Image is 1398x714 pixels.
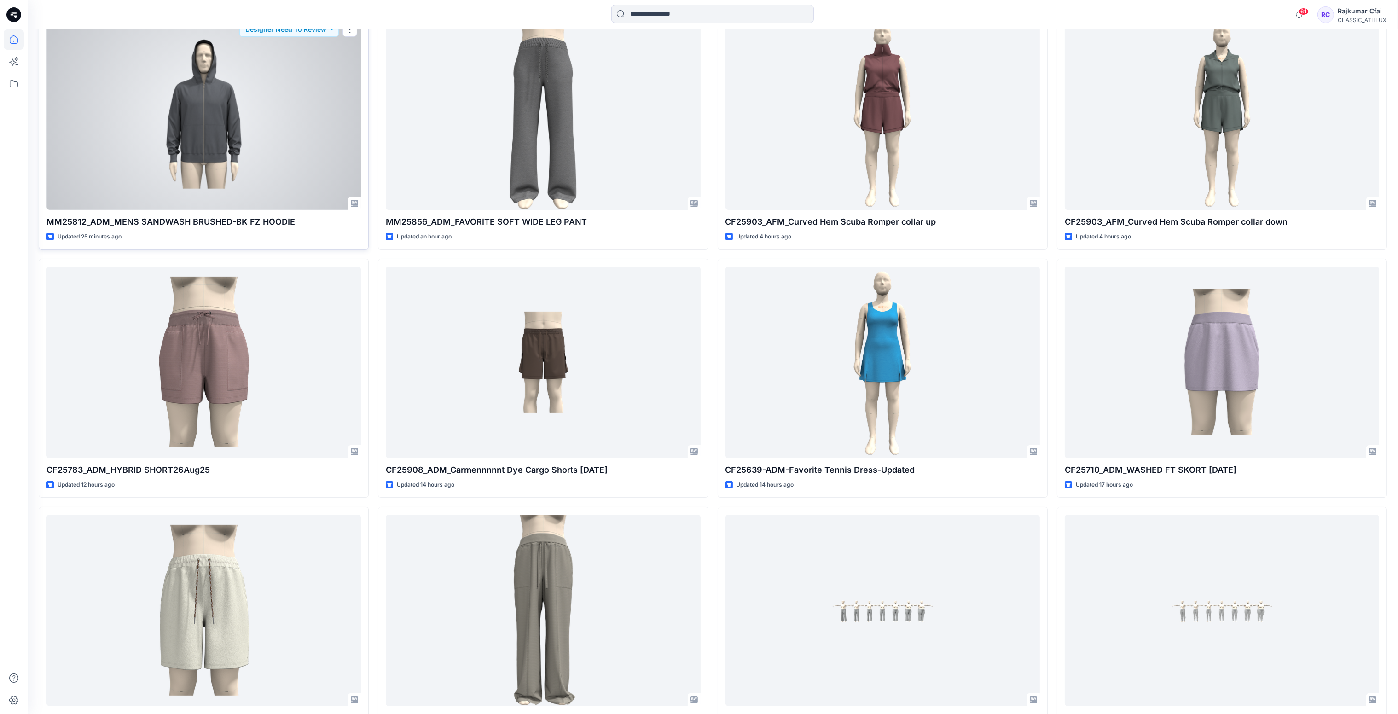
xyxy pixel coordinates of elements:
p: CF25710_ADM_WASHED FT SKORT [DATE] [1065,464,1379,476]
div: RC [1317,6,1334,23]
div: Rajkumar Cfai [1338,6,1386,17]
a: CF25965_ADM_PREMIUM FLEECE BERMUDA 25AUG25 (1) [46,515,361,707]
p: Updated 25 minutes ago [58,232,122,242]
p: CF25903_AFM_Curved Hem Scuba Romper collar down [1065,215,1379,228]
p: CF25903_AFM_Curved Hem Scuba Romper collar up [725,215,1040,228]
p: Updated 12 hours ago [58,480,115,490]
a: CF25908_ADM_Garmennnnnt Dye Cargo Shorts 28AUG25 [386,267,700,459]
a: CF25639-ADM-Favorite Tennis Dress-Updated [725,267,1040,459]
a: HQ013101_TT1736008791_PONTE KICK FL_Size Set [725,515,1040,707]
div: CLASSIC_ATHLUX [1338,17,1386,23]
a: HQ022783_TT1736016365_PONTE SKINNY LEG_Size set [1065,515,1379,707]
p: Updated an hour ago [397,232,452,242]
a: CF25783_ADM_HYBRID SHORT26Aug25 [46,267,361,459]
a: MM25856_ADM_FAVORITE SOFT WIDE LEG PANT [386,18,700,210]
a: CF25903_AFM_Curved Hem Scuba Romper collar down [1065,18,1379,210]
p: Updated 4 hours ago [737,232,792,242]
p: CF25783_ADM_HYBRID SHORT26Aug25 [46,464,361,476]
p: MM25812_ADM_MENS SANDWASH BRUSHED-BK FZ HOODIE [46,215,361,228]
p: CF25639-ADM-Favorite Tennis Dress-Updated [725,464,1040,476]
p: MM25856_ADM_FAVORITE SOFT WIDE LEG PANT [386,215,700,228]
a: MM25812_ADM_MENS SANDWASH BRUSHED-BK FZ HOODIE [46,18,361,210]
p: CF25908_ADM_Garmennnnnt Dye Cargo Shorts [DATE] [386,464,700,476]
p: Updated 14 hours ago [737,480,794,490]
p: Updated 14 hours ago [397,480,454,490]
p: Updated 4 hours ago [1076,232,1131,242]
p: Updated 17 hours ago [1076,480,1133,490]
a: CF25710_ADM_WASHED FT SKORT 26Aug25 [1065,267,1379,459]
span: 61 [1299,8,1309,15]
a: CF25903_AFM_Curved Hem Scuba Romper collar up [725,18,1040,210]
a: CF25781_ADM_Hybrid Wide Leg Pant 26Aug25 Alisa [386,515,700,707]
